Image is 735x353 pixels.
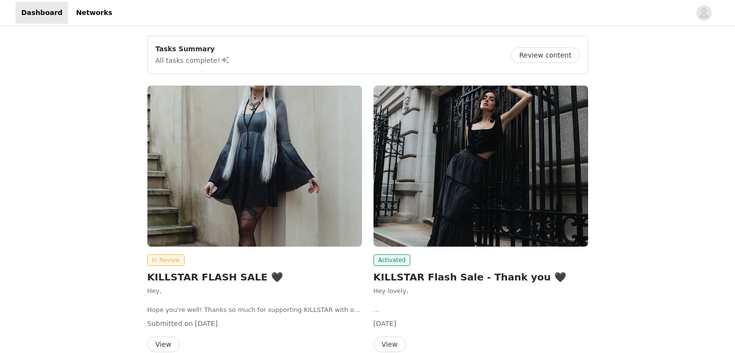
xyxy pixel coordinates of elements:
p: All tasks complete! [156,54,230,66]
p: Hey, [147,286,362,296]
h2: KILLSTAR Flash Sale - Thank you 🖤 [374,270,588,284]
a: View [374,341,406,348]
img: KILLSTAR - EU [374,86,588,247]
a: Networks [70,2,118,24]
div: avatar [699,5,708,21]
span: [DATE] [374,320,396,327]
img: KILLSTAR - EU [147,86,362,247]
p: Thanks so much for helping us promote our flash sale! As a thank you, we'd love to send you 1-3 c... [374,305,588,315]
a: View [147,341,180,348]
h2: KILLSTAR FLASH SALE 🖤 [147,270,362,284]
span: Activated [374,254,411,266]
span: In Review [147,254,185,266]
span: Submitted on [147,320,193,327]
button: View [147,337,180,352]
p: Hey lovely, [374,286,588,296]
button: View [374,337,406,352]
span: [DATE] [195,320,217,327]
button: Review content [511,47,579,63]
p: Tasks Summary [156,44,230,54]
a: Dashboard [15,2,68,24]
p: Hope you're well! Thanks so much for supporting KILLSTAR with our flash sale ✨ [147,305,362,315]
